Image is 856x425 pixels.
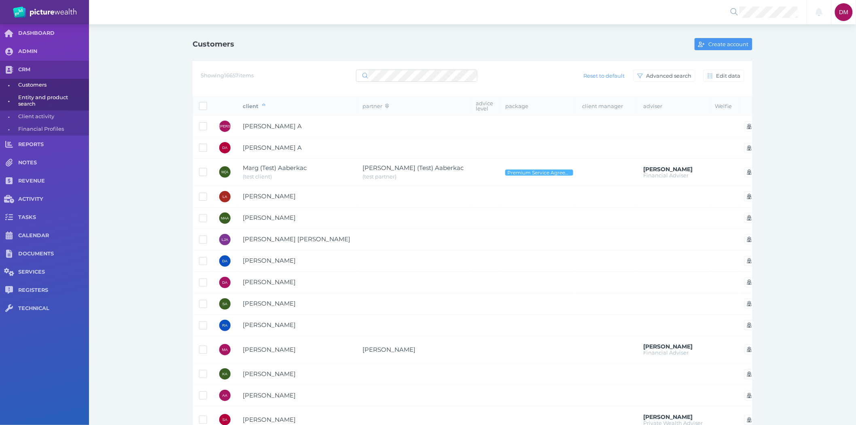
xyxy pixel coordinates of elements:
[219,166,231,178] div: Marg (Test) Aaberkac
[644,343,693,350] span: Brad Bond
[222,195,227,199] span: LA
[839,9,849,15] span: DM
[18,214,89,221] span: TASKS
[219,255,231,267] div: Dale Abblitt
[18,123,86,136] span: Financial Profiles
[18,30,89,37] span: DASHBOARD
[243,164,307,172] span: Marg (Test) Aaberkac
[744,369,754,379] button: Open user's account in Portal
[18,141,89,148] span: REPORTS
[221,216,229,220] span: MAA
[744,167,754,177] button: Open user's account in Portal
[644,172,689,178] span: Financial Adviser
[580,72,628,79] span: Reset to default
[222,146,228,150] span: DA
[243,416,296,423] span: Samuel Abbott
[243,214,296,221] span: Mustafa Al Abbasi
[18,159,89,166] span: NOTES
[835,3,853,21] div: Dee Molloy
[18,79,86,91] span: Customers
[744,299,754,309] button: Open user's account in Portal
[644,72,695,79] span: Advanced search
[362,173,396,180] span: test partner
[219,320,231,331] div: Reg Abbott
[222,259,228,263] span: DA
[576,97,638,116] th: client manager
[243,346,296,353] span: Mike Abbott
[243,257,296,264] span: Dale Abblitt
[507,170,572,176] span: Premium Service Agreement - Ongoing
[201,72,254,79] span: Showing 16657 items
[362,346,415,353] span: Jennifer Abbott
[18,251,89,257] span: DOCUMENTS
[644,349,689,356] span: Financial Adviser
[219,142,231,153] div: Dahlan A
[219,368,231,380] div: Kerry Abbott
[221,170,228,174] span: M(A
[219,124,250,128] span: [PERSON_NAME]
[18,232,89,239] span: CALENDAR
[18,178,89,185] span: REVENUE
[695,38,752,50] button: Create account
[744,191,754,202] button: Open user's account in Portal
[18,110,86,123] span: Client activity
[222,348,228,352] span: MA
[638,97,709,116] th: adviser
[744,277,754,287] button: Open user's account in Portal
[18,48,89,55] span: ADMIN
[219,277,231,288] div: Damien Abbott
[243,391,296,399] span: Angela Abbott
[18,269,89,276] span: SERVICES
[744,213,754,223] button: Open user's account in Portal
[499,97,576,116] th: package
[222,302,227,306] span: SA
[744,256,754,266] button: Open user's account in Portal
[744,121,754,132] button: Open user's account in Portal
[219,234,231,245] div: Lee John Abbiss
[222,238,228,242] span: LJA
[362,103,389,109] span: partner
[222,323,228,327] span: RA
[744,415,754,425] button: Open user's account in Portal
[243,103,265,109] span: client
[744,143,754,153] button: Open user's account in Portal
[243,370,296,378] span: Kerry Abbott
[707,41,752,47] span: Create account
[219,121,231,132] div: Jackson A
[744,234,754,244] button: Open user's account in Portal
[18,305,89,312] span: TECHNICAL
[362,164,464,172] span: William (Test) Aaberkac
[243,122,302,130] span: Jackson A
[703,70,744,82] button: Edit data
[18,196,89,203] span: ACTIVITY
[243,173,272,180] span: test client
[18,91,86,110] span: Entity and product search
[193,40,234,49] h1: Customers
[644,413,693,421] span: Gareth Healy
[222,372,227,376] span: KA
[634,70,695,82] button: Advanced search
[744,391,754,401] button: Open user's account in Portal
[222,393,227,397] span: AA
[219,390,231,401] div: Angela Abbott
[243,235,350,243] span: Lee John Abbiss
[470,97,499,116] th: advice level
[219,191,231,202] div: Lars Aarekol
[243,321,296,329] span: Reg Abbott
[222,280,228,285] span: DA
[243,278,296,286] span: Damien Abbott
[219,212,231,224] div: Mustafa Al Abbasi
[13,6,76,18] img: PW
[580,70,629,82] button: Reset to default
[18,66,89,73] span: CRM
[644,166,693,173] span: Grant Teakle
[709,97,738,116] th: Welfie
[18,287,89,294] span: REGISTERS
[222,418,227,422] span: SA
[744,320,754,330] button: Open user's account in Portal
[714,72,744,79] span: Edit data
[219,344,231,355] div: Mike Abbott
[243,192,296,200] span: Lars Aarekol
[243,144,302,151] span: Dahlan A
[243,300,296,307] span: Simone Abbott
